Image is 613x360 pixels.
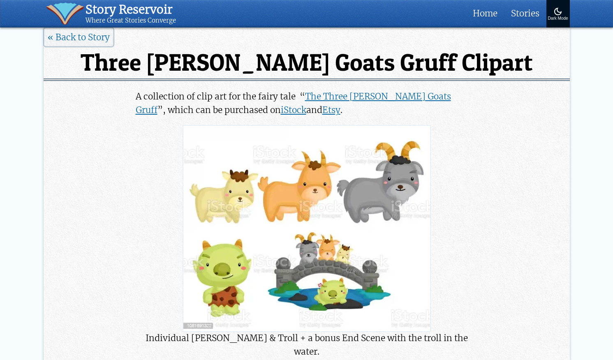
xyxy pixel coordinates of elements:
p: A collection of clip art for the fairy tale “ ”, which can be purchased on and . [136,90,478,117]
img: icon of book with waver spilling out. [46,2,84,25]
img: Turn On Dark Mode [553,7,563,16]
a: « Back to Story [44,28,114,47]
a: iStock [281,104,306,115]
h1: Three [PERSON_NAME] Goats Gruff Clipart [44,50,570,75]
p: Individual [PERSON_NAME] & Troll + a bonus End Scene with the troll in the water. [136,126,478,359]
div: Story Reservoir [86,2,176,17]
div: Where Great Stories Converge [86,17,176,25]
div: Dark Mode [548,16,568,21]
a: Etsy [322,104,340,115]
